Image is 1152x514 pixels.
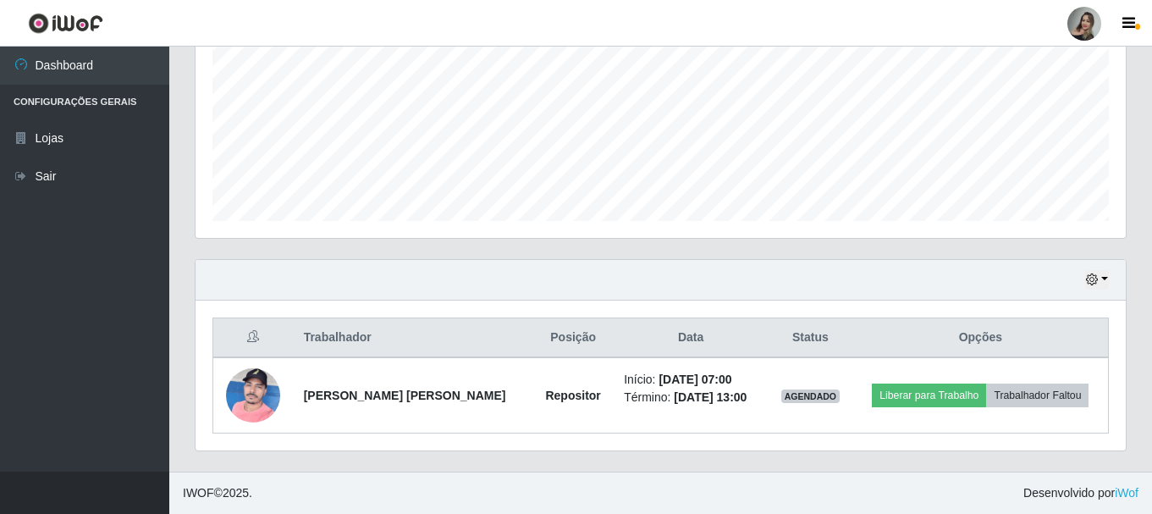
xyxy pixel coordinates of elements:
[294,318,533,358] th: Trabalhador
[304,389,506,402] strong: [PERSON_NAME] [PERSON_NAME]
[28,13,103,34] img: CoreUI Logo
[1023,484,1138,502] span: Desenvolvido por
[986,384,1089,407] button: Trabalhador Faltou
[545,389,600,402] strong: Repositor
[624,371,758,389] li: Início:
[781,390,841,403] span: AGENDADO
[624,389,758,406] li: Término:
[614,318,768,358] th: Data
[853,318,1109,358] th: Opções
[1115,486,1138,500] a: iWof
[183,486,214,500] span: IWOF
[183,484,252,502] span: © 2025 .
[674,390,747,404] time: [DATE] 13:00
[659,373,731,386] time: [DATE] 07:00
[226,359,280,431] img: 1735860830923.jpeg
[532,318,614,358] th: Posição
[768,318,853,358] th: Status
[872,384,986,407] button: Liberar para Trabalho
